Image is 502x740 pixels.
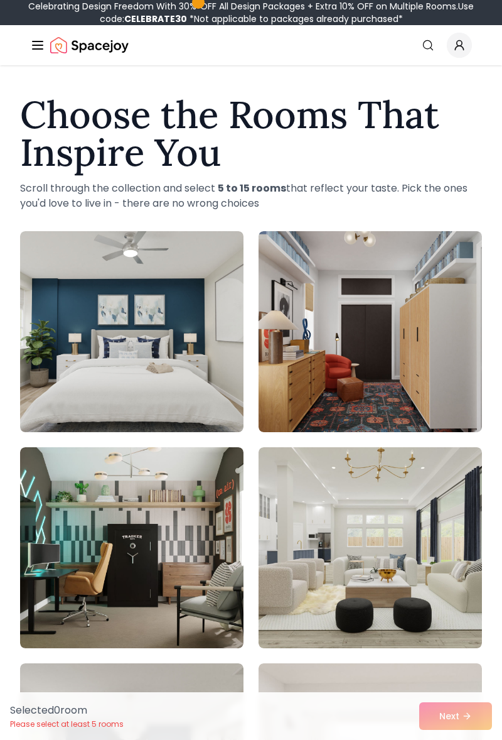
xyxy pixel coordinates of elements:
a: Spacejoy [50,33,129,58]
p: Scroll through the collection and select that reflect your taste. Pick the ones you'd love to liv... [20,181,482,211]
p: Please select at least 5 rooms [10,719,124,729]
img: Room room-2 [259,231,482,432]
img: Spacejoy Logo [50,33,129,58]
h1: Choose the Rooms That Inspire You [20,95,482,171]
strong: 5 to 15 rooms [218,181,286,195]
img: Room room-1 [20,231,243,432]
nav: Global [30,25,472,65]
p: Selected 0 room [10,703,124,718]
img: Room room-3 [20,447,243,648]
span: *Not applicable to packages already purchased* [187,13,403,25]
img: Room room-4 [259,447,482,648]
b: CELEBRATE30 [124,13,187,25]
